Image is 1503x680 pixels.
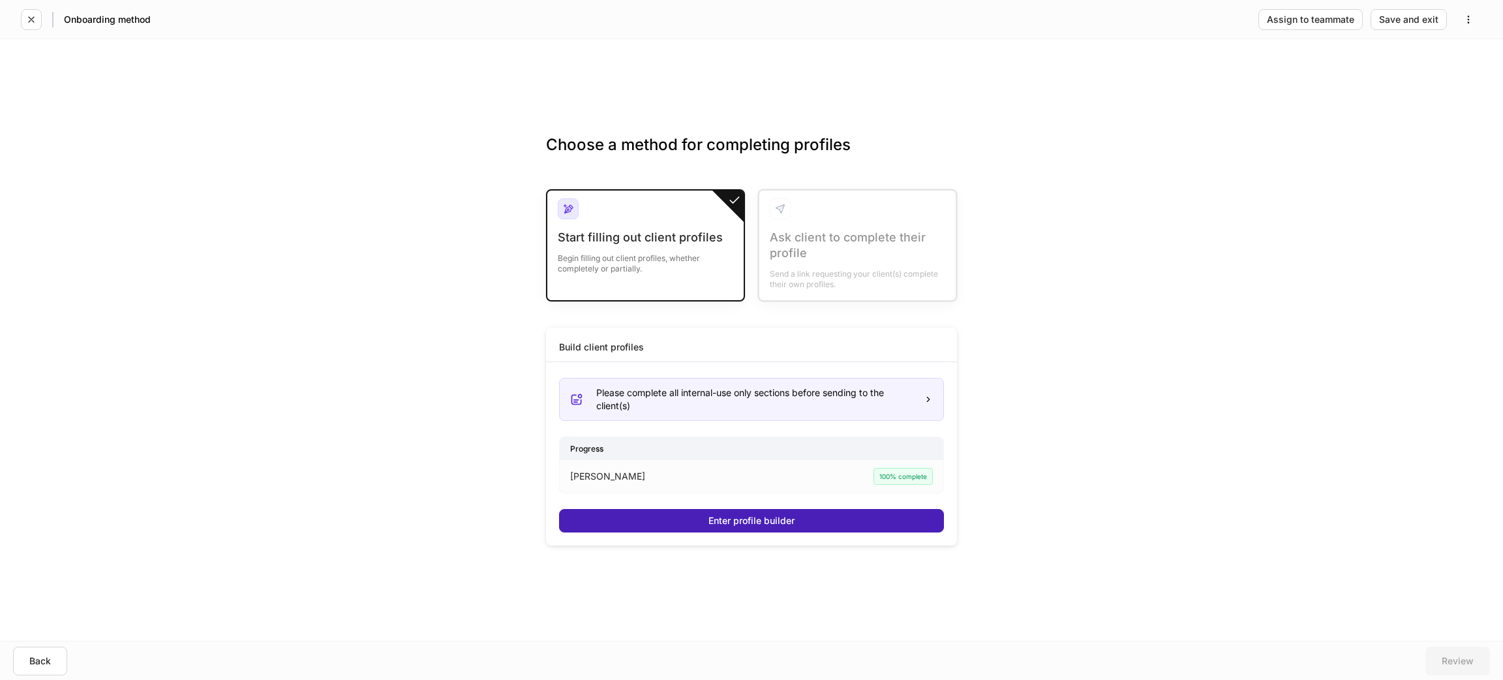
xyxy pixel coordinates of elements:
div: Begin filling out client profiles, whether completely or partially. [558,245,733,274]
div: Assign to teammate [1267,15,1354,24]
div: Start filling out client profiles [558,230,733,245]
div: Progress [560,437,943,460]
button: Enter profile builder [559,509,944,533]
h3: Choose a method for completing profiles [546,134,957,176]
div: 100% complete [873,468,933,485]
button: Assign to teammate [1258,9,1363,30]
div: Please complete all internal-use only sections before sending to the client(s) [596,386,913,412]
p: [PERSON_NAME] [570,470,645,483]
div: Back [29,657,51,666]
div: Build client profiles [559,341,644,354]
div: Enter profile builder [708,516,795,525]
button: Back [13,647,67,675]
h5: Onboarding method [64,13,151,26]
div: Save and exit [1379,15,1438,24]
button: Save and exit [1371,9,1447,30]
